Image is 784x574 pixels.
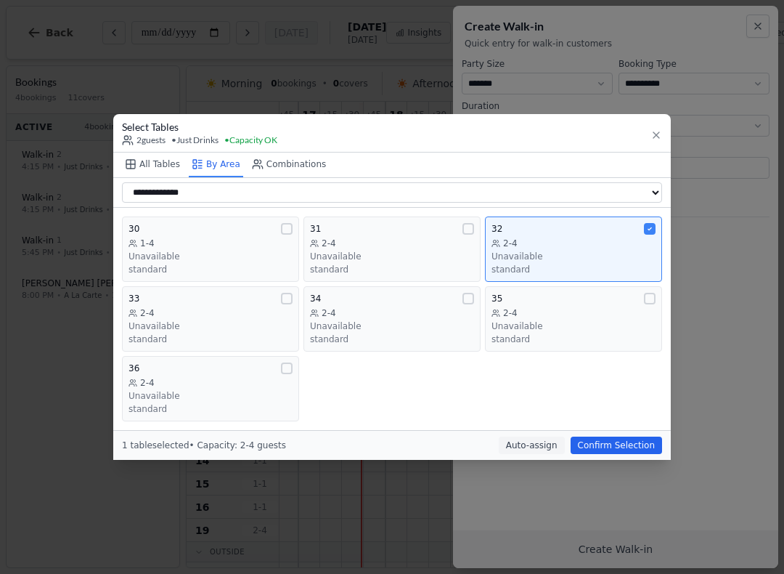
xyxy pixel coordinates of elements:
span: 33 [128,293,139,304]
button: 342-4Unavailablestandard [303,286,481,352]
button: 352-4Unavailablestandard [485,286,662,352]
span: 2-4 [322,238,336,249]
span: • Capacity OK [224,134,277,146]
div: standard [491,334,656,345]
button: 362-4Unavailablestandard [122,356,299,421]
span: 35 [491,293,502,304]
button: Auto-assign [499,437,565,454]
span: 2-4 [503,307,518,319]
span: 30 [128,223,139,235]
span: 34 [310,293,321,304]
div: Unavailable [128,390,293,402]
div: Unavailable [310,251,474,262]
button: 301-4Unavailablestandard [122,217,299,282]
button: 332-4Unavailablestandard [122,286,299,352]
span: 2-4 [503,238,518,249]
div: Unavailable [128,320,293,332]
h3: Select Tables [122,120,277,134]
span: 2-4 [322,307,336,319]
span: 32 [491,223,502,235]
span: 36 [128,363,139,374]
button: All Tables [122,153,183,177]
div: standard [128,403,293,415]
button: By Area [189,153,243,177]
button: Confirm Selection [571,437,662,454]
span: • Just Drinks [171,134,219,146]
span: 1 table selected • Capacity: 2-4 guests [122,440,286,450]
span: 31 [310,223,321,235]
div: standard [491,264,656,275]
span: 2-4 [140,307,155,319]
button: Combinations [249,153,330,177]
div: Unavailable [491,251,656,262]
div: standard [310,264,474,275]
button: 322-4Unavailablestandard [485,217,662,282]
span: 1-4 [140,238,155,249]
div: Unavailable [491,320,656,332]
span: 2-4 [140,377,155,389]
div: standard [310,334,474,345]
span: 2 guests [122,134,166,146]
div: standard [128,264,293,275]
div: Unavailable [128,251,293,262]
button: 312-4Unavailablestandard [303,217,481,282]
div: standard [128,334,293,345]
div: Unavailable [310,320,474,332]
